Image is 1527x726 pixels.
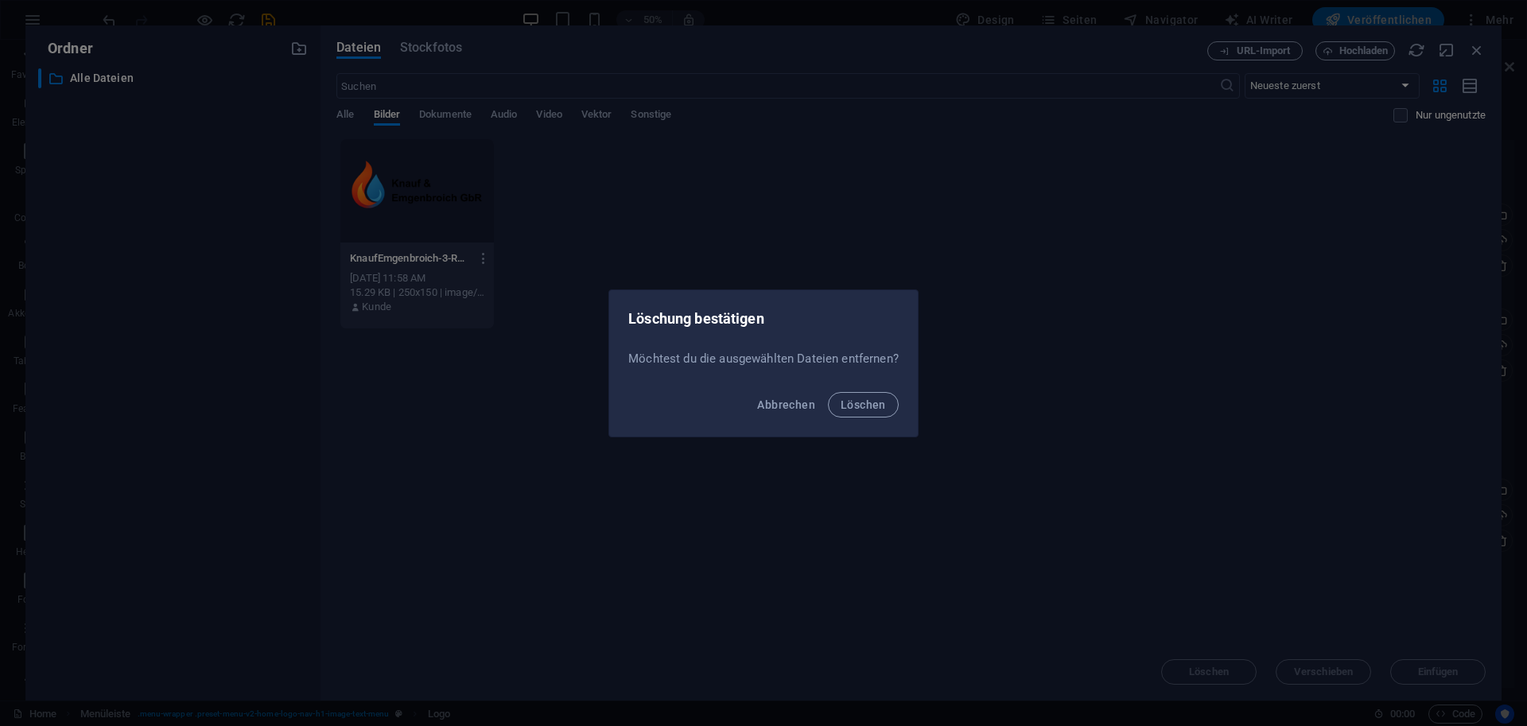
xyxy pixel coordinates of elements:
button: Löschen [828,392,899,417]
button: Abbrechen [751,392,822,417]
p: Möchtest du die ausgewählten Dateien entfernen? [628,351,899,367]
h2: Löschung bestätigen [628,309,899,328]
span: Löschen [841,398,886,411]
span: Abbrechen [757,398,815,411]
